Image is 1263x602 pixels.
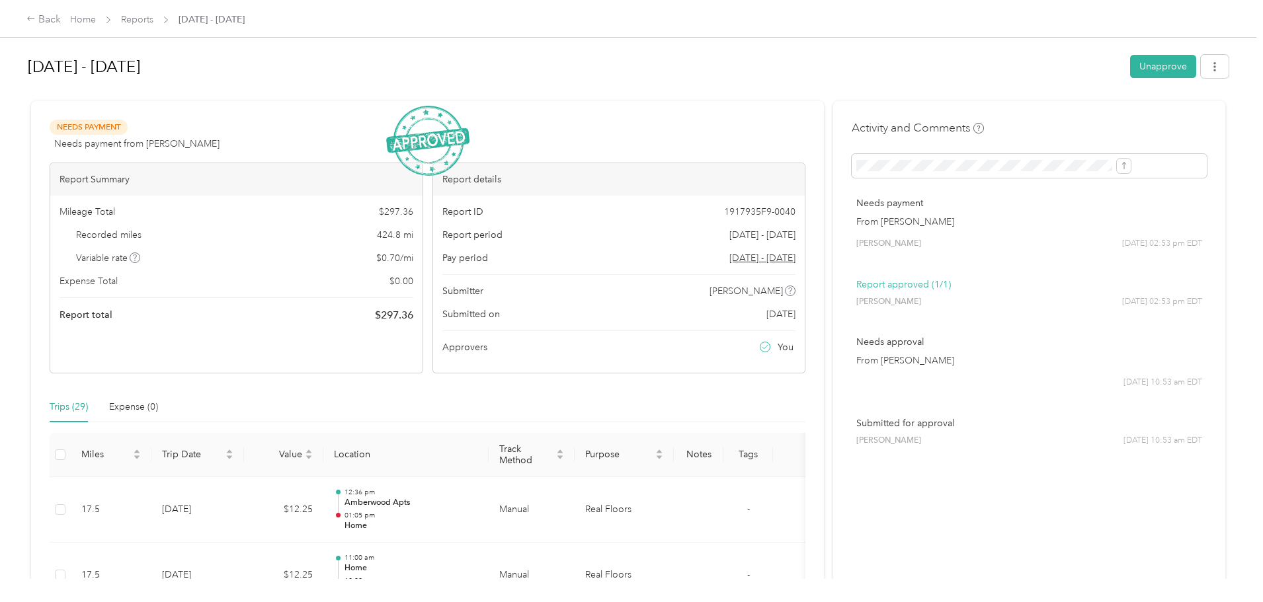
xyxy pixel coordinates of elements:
td: $12.25 [244,477,323,543]
span: Mileage Total [60,205,115,219]
p: Needs payment [856,196,1202,210]
span: [DATE] 02:53 pm EDT [1122,238,1202,250]
span: You [778,340,794,354]
span: $ 297.36 [379,205,413,219]
p: Needs approval [856,335,1202,349]
span: $ 0.70 / mi [376,251,413,265]
span: Report total [60,308,112,322]
span: [DATE] 02:53 pm EDT [1122,296,1202,308]
div: Expense (0) [109,400,158,414]
p: From [PERSON_NAME] [856,215,1202,229]
p: 12:00 pm [345,576,478,585]
th: Trip Date [151,433,244,477]
th: Location [323,433,489,477]
p: Submitted for approval [856,416,1202,430]
p: Home [345,520,478,532]
span: Variable rate [76,251,141,265]
span: Expense Total [60,274,118,288]
p: Amberwood Apts [345,497,478,509]
th: Track Method [489,433,575,477]
p: 12:36 pm [345,488,478,497]
span: [PERSON_NAME] [856,238,921,250]
span: Report ID [442,205,483,219]
th: Miles [71,433,151,477]
span: caret-down [133,453,141,461]
span: [PERSON_NAME] [710,284,783,298]
span: Track Method [499,443,553,466]
p: 11:00 am [345,553,478,562]
span: [DATE] 10:53 am EDT [1123,377,1202,389]
span: $ 297.36 [375,307,413,323]
p: Home [345,562,478,574]
span: [PERSON_NAME] [856,296,921,308]
td: Real Floors [575,477,674,543]
div: Report details [433,163,805,196]
span: 424.8 mi [377,228,413,242]
span: [PERSON_NAME] [856,435,921,447]
span: Submitter [442,284,483,298]
a: Reports [121,14,153,25]
span: Approvers [442,340,487,354]
span: Needs payment from [PERSON_NAME] [54,137,220,151]
span: Value [255,449,302,460]
span: [DATE] - [DATE] [179,13,245,26]
th: Tags [723,433,773,477]
a: Home [70,14,96,25]
div: Trips (29) [50,400,88,414]
span: Report period [442,228,503,242]
span: caret-up [133,447,141,455]
span: caret-up [305,447,313,455]
div: Report Summary [50,163,423,196]
p: From [PERSON_NAME] [856,354,1202,367]
span: - [747,504,750,515]
td: 17.5 [71,477,151,543]
p: 01:05 pm [345,511,478,520]
p: Report approved (1/1) [856,278,1202,291]
div: Back [26,12,61,28]
h4: Activity and Comments [852,120,984,136]
span: caret-up [556,447,564,455]
span: - [747,569,750,580]
span: $ 0.00 [389,274,413,288]
th: Purpose [575,433,674,477]
span: Go to pay period [729,251,795,265]
span: Pay period [442,251,488,265]
span: caret-down [556,453,564,461]
span: [DATE] - [DATE] [729,228,795,242]
td: [DATE] [151,477,244,543]
span: Needs Payment [50,120,128,135]
span: Recorded miles [76,228,142,242]
span: Trip Date [162,449,223,460]
span: [DATE] 10:53 am EDT [1123,435,1202,447]
button: Unapprove [1130,55,1196,78]
span: caret-down [305,453,313,461]
span: [DATE] [766,307,795,321]
h1: Aug 1 - 31, 2025 [28,51,1121,83]
span: caret-down [225,453,233,461]
th: Notes [674,433,723,477]
span: caret-up [655,447,663,455]
td: Manual [489,477,575,543]
span: Purpose [585,449,653,460]
img: ApprovedStamp [386,106,469,176]
iframe: Everlance-gr Chat Button Frame [1189,528,1263,602]
th: Value [244,433,323,477]
span: Miles [81,449,130,460]
span: caret-down [655,453,663,461]
span: caret-up [225,447,233,455]
span: 1917935F9-0040 [724,205,795,219]
span: Submitted on [442,307,500,321]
